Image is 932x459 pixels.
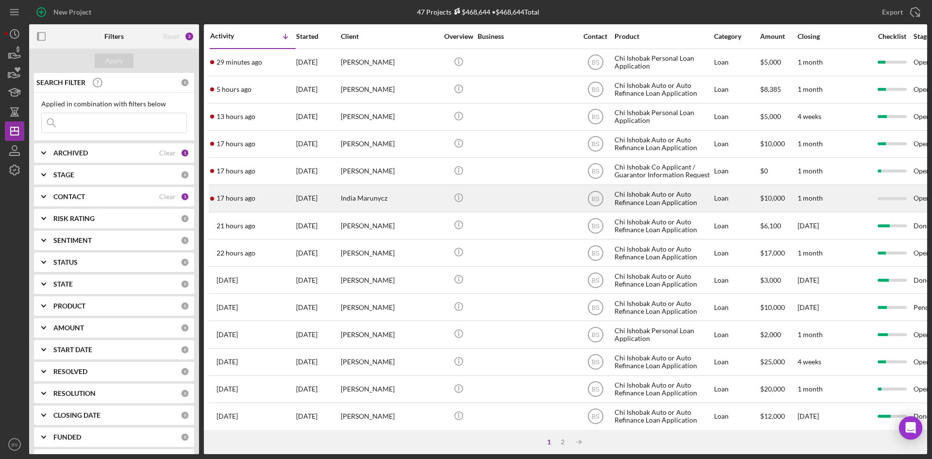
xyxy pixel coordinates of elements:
[591,386,599,393] text: BS
[591,195,599,202] text: BS
[760,213,797,238] div: $6,100
[216,412,238,420] time: 2025-09-29 18:16
[615,294,712,320] div: Chi Ishobak Auto or Auto Refinance Loan Application
[53,433,81,441] b: FUNDED
[714,322,759,347] div: Loan
[181,258,189,267] div: 0
[296,213,340,238] div: [DATE]
[163,33,180,40] div: Reset
[591,277,599,284] text: BS
[798,194,823,202] time: 1 month
[53,215,95,222] b: RISK RATING
[556,438,569,446] div: 2
[542,438,556,446] div: 1
[184,32,194,41] div: 2
[181,192,189,201] div: 1
[216,385,238,393] time: 2025-09-29 18:29
[216,140,255,148] time: 2025-09-30 20:43
[296,131,340,157] div: [DATE]
[296,294,340,320] div: [DATE]
[341,131,438,157] div: [PERSON_NAME]
[798,276,819,284] time: [DATE]
[53,390,96,397] b: RESOLUTION
[104,33,124,40] b: Filters
[296,104,340,130] div: [DATE]
[615,376,712,402] div: Chi Ishobak Auto or Auto Refinance Loan Application
[760,303,785,311] span: $10,000
[296,404,340,429] div: [DATE]
[714,240,759,266] div: Loan
[296,186,340,211] div: [DATE]
[53,368,87,375] b: RESOLVED
[714,404,759,429] div: Loan
[714,267,759,293] div: Loan
[53,2,91,22] div: New Project
[882,2,903,22] div: Export
[760,385,785,393] span: $20,000
[53,193,85,201] b: CONTACT
[615,349,712,375] div: Chi Ishobak Auto or Auto Refinance Loan Application
[798,330,823,339] time: 1 month
[216,222,255,230] time: 2025-09-30 16:37
[714,186,759,211] div: Loan
[615,404,712,429] div: Chi Ishobak Auto or Auto Refinance Loan Application
[216,113,255,120] time: 2025-10-01 00:52
[798,412,819,420] time: [DATE]
[216,358,238,366] time: 2025-09-29 19:10
[714,131,759,157] div: Loan
[714,294,759,320] div: Loan
[216,276,238,284] time: 2025-09-29 22:38
[181,323,189,332] div: 0
[296,322,340,347] div: [DATE]
[181,367,189,376] div: 0
[760,357,785,366] span: $25,000
[760,85,781,93] span: $8,385
[714,158,759,184] div: Loan
[591,86,599,93] text: BS
[216,331,238,339] time: 2025-09-29 20:10
[210,32,253,40] div: Activity
[181,149,189,157] div: 1
[341,267,438,293] div: [PERSON_NAME]
[216,194,255,202] time: 2025-09-30 20:22
[615,213,712,238] div: Chi Ishobak Auto or Auto Refinance Loan Application
[181,345,189,354] div: 0
[5,435,24,454] button: BS
[615,267,712,293] div: Chi Ishobak Auto or Auto Refinance Loan Application
[591,332,599,339] text: BS
[798,303,819,311] time: [DATE]
[872,2,927,22] button: Export
[591,304,599,311] text: BS
[714,50,759,75] div: Loan
[714,104,759,130] div: Loan
[296,77,340,102] div: [DATE]
[591,168,599,175] text: BS
[216,249,255,257] time: 2025-09-30 15:12
[296,158,340,184] div: [DATE]
[615,33,712,40] div: Product
[798,139,823,148] time: 1 month
[216,85,251,93] time: 2025-10-01 08:27
[159,193,176,201] div: Clear
[760,404,797,429] div: $12,000
[53,411,100,419] b: CLOSING DATE
[760,249,785,257] span: $17,000
[451,8,490,16] div: $468,644
[591,359,599,366] text: BS
[181,78,189,87] div: 0
[798,249,823,257] time: 1 month
[341,294,438,320] div: [PERSON_NAME]
[341,33,438,40] div: Client
[53,171,74,179] b: STAGE
[181,302,189,310] div: 0
[53,346,92,354] b: START DATE
[341,50,438,75] div: [PERSON_NAME]
[296,33,340,40] div: Started
[296,267,340,293] div: [DATE]
[341,77,438,102] div: [PERSON_NAME]
[181,214,189,223] div: 0
[615,50,712,75] div: Chi Ishobak Personal Loan Application
[53,324,84,332] b: AMOUNT
[36,79,85,86] b: SEARCH FILTER
[798,357,821,366] time: 4 weeks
